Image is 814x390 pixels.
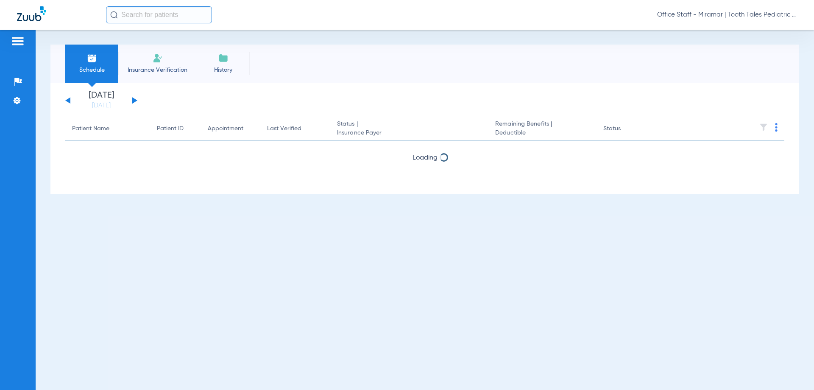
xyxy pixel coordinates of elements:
[203,66,243,74] span: History
[775,123,778,132] img: group-dot-blue.svg
[72,66,112,74] span: Schedule
[495,129,589,137] span: Deductible
[267,124,323,133] div: Last Verified
[11,36,25,46] img: hamburger-icon
[106,6,212,23] input: Search for patients
[153,53,163,63] img: Manual Insurance Verification
[218,53,229,63] img: History
[17,6,46,21] img: Zuub Logo
[413,154,438,161] span: Loading
[208,124,254,133] div: Appointment
[759,123,768,132] img: filter.svg
[597,117,654,141] th: Status
[72,124,143,133] div: Patient Name
[87,53,97,63] img: Schedule
[330,117,488,141] th: Status |
[157,124,194,133] div: Patient ID
[657,11,797,19] span: Office Staff - Miramar | Tooth Tales Pediatric Dentistry & Orthodontics
[337,129,482,137] span: Insurance Payer
[110,11,118,19] img: Search Icon
[76,101,127,110] a: [DATE]
[76,91,127,110] li: [DATE]
[72,124,109,133] div: Patient Name
[208,124,243,133] div: Appointment
[488,117,596,141] th: Remaining Benefits |
[125,66,190,74] span: Insurance Verification
[267,124,301,133] div: Last Verified
[157,124,184,133] div: Patient ID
